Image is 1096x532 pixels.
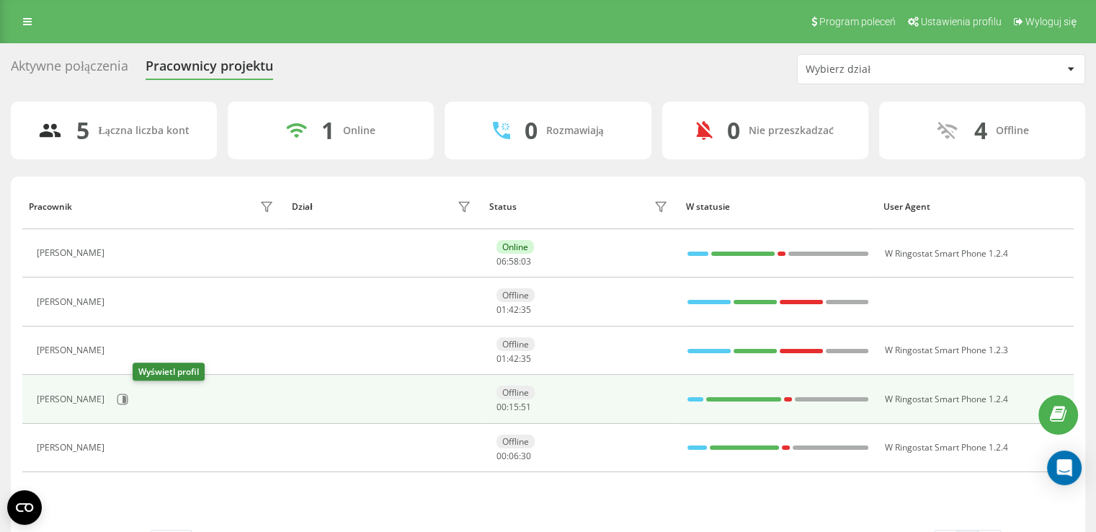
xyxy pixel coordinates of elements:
[133,363,205,381] div: Wyświetl profil
[884,344,1007,356] span: W Ringostat Smart Phone 1.2.3
[37,443,108,453] div: [PERSON_NAME]
[292,202,312,212] div: Dział
[884,441,1007,453] span: W Ringostat Smart Phone 1.2.4
[37,345,108,355] div: [PERSON_NAME]
[489,202,517,212] div: Status
[343,125,375,137] div: Online
[509,401,519,413] span: 15
[995,125,1028,137] div: Offline
[525,117,538,144] div: 0
[749,125,834,137] div: Nie przeszkadzać
[146,58,273,81] div: Pracownicy projektu
[496,255,507,267] span: 06
[546,125,604,137] div: Rozmawiają
[521,303,531,316] span: 35
[37,248,108,258] div: [PERSON_NAME]
[521,353,531,365] span: 35
[496,401,507,413] span: 00
[509,450,519,462] span: 06
[496,288,535,302] div: Offline
[883,202,1067,212] div: User Agent
[509,255,519,267] span: 58
[37,297,108,307] div: [PERSON_NAME]
[29,202,72,212] div: Pracownik
[37,394,108,404] div: [PERSON_NAME]
[496,450,507,462] span: 00
[884,247,1007,260] span: W Ringostat Smart Phone 1.2.4
[521,255,531,267] span: 03
[819,16,896,27] span: Program poleceń
[496,240,534,254] div: Online
[98,125,189,137] div: Łączna liczba kont
[496,257,531,267] div: : :
[974,117,986,144] div: 4
[921,16,1002,27] span: Ustawienia profilu
[11,58,128,81] div: Aktywne połączenia
[496,354,531,364] div: : :
[496,353,507,365] span: 01
[496,451,531,461] div: : :
[509,303,519,316] span: 42
[884,393,1007,405] span: W Ringostat Smart Phone 1.2.4
[496,386,535,399] div: Offline
[496,337,535,351] div: Offline
[806,63,978,76] div: Wybierz dział
[321,117,334,144] div: 1
[686,202,870,212] div: W statusie
[521,450,531,462] span: 30
[1047,451,1082,485] div: Open Intercom Messenger
[1025,16,1077,27] span: Wyloguj się
[496,305,531,315] div: : :
[509,353,519,365] span: 42
[727,117,740,144] div: 0
[76,117,89,144] div: 5
[496,402,531,412] div: : :
[7,490,42,525] button: Open CMP widget
[496,435,535,448] div: Offline
[521,401,531,413] span: 51
[496,303,507,316] span: 01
